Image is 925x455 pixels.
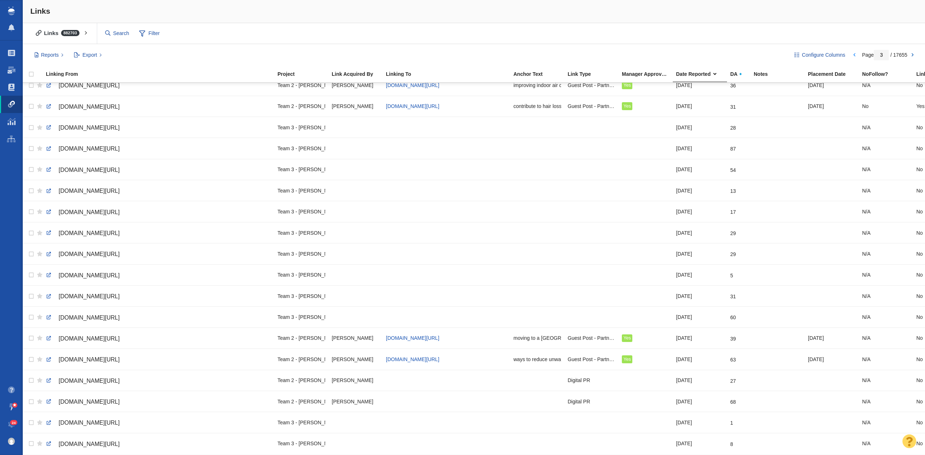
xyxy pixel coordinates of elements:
[862,71,916,78] a: NoFollow?
[676,225,724,240] div: [DATE]
[59,378,120,384] span: [DOMAIN_NAME][URL]
[513,330,561,346] div: moving to a [GEOGRAPHIC_DATA]
[754,71,807,78] a: Notes
[808,71,861,78] a: Placement Date
[676,140,724,156] div: [DATE]
[277,351,325,367] div: Team 2 - [PERSON_NAME] | [PERSON_NAME] | [PERSON_NAME]\FHIA Remodeling
[328,75,383,96] td: Laura Greene
[46,396,271,408] a: [DOMAIN_NAME][URL]
[46,375,271,387] a: [DOMAIN_NAME][URL]
[332,356,373,363] span: [PERSON_NAME]
[862,204,910,219] div: N/A
[676,394,724,409] div: [DATE]
[802,51,845,59] span: Configure Columns
[59,146,120,152] span: [DOMAIN_NAME][URL]
[568,71,621,77] div: Link Type
[386,356,439,362] a: [DOMAIN_NAME][URL]
[564,349,619,370] td: Guest Post - Partnership
[730,204,736,215] div: 17
[332,71,385,77] div: Link Acquired By
[46,312,271,324] a: [DOMAIN_NAME][URL]
[619,96,673,117] td: Yes
[564,370,619,391] td: Digital PR
[730,183,736,194] div: 13
[730,436,733,447] div: 8
[46,143,271,155] a: [DOMAIN_NAME][URL]
[730,71,737,77] span: DA
[46,101,271,113] a: [DOMAIN_NAME][URL]
[676,99,724,114] div: [DATE]
[46,79,271,92] a: [DOMAIN_NAME][URL]
[619,75,673,96] td: Yes
[328,349,383,370] td: Amethyst Tagney
[808,351,856,367] div: [DATE]
[277,436,325,451] div: Team 3 - [PERSON_NAME] | Summer | [PERSON_NAME]\Incogni\Incogni - Resource
[862,225,910,240] div: N/A
[332,398,373,405] span: [PERSON_NAME]
[277,225,325,240] div: Team 3 - [PERSON_NAME] | Summer | [PERSON_NAME]\Incogni\Incogni - Resource
[277,373,325,388] div: Team 2 - [PERSON_NAME] | [PERSON_NAME] | [PERSON_NAME]\Team Software\Team Software - Digital PR -...
[46,227,271,239] a: [DOMAIN_NAME][URL]
[676,120,724,135] div: [DATE]
[730,99,736,110] div: 31
[862,288,910,304] div: N/A
[568,335,615,341] span: Guest Post - Partnership
[676,183,724,198] div: [DATE]
[59,315,120,321] span: [DOMAIN_NAME][URL]
[808,71,861,77] div: Placement Date
[332,377,373,383] span: [PERSON_NAME]
[676,351,724,367] div: [DATE]
[676,436,724,451] div: [DATE]
[730,415,733,426] div: 1
[730,267,733,279] div: 5
[730,351,736,363] div: 63
[46,206,271,218] a: [DOMAIN_NAME][URL]
[277,162,325,177] div: Team 3 - [PERSON_NAME] | Summer | [PERSON_NAME]\Incogni\Incogni - Resource
[730,140,736,152] div: 87
[862,52,907,58] span: Page / 17655
[730,330,736,342] div: 39
[386,103,439,109] a: [DOMAIN_NAME][URL]
[513,71,567,78] a: Anchor Text
[277,246,325,261] div: Team 3 - [PERSON_NAME] | Summer | [PERSON_NAME]\Incogni\Incogni - Resource
[676,330,724,346] div: [DATE]
[277,140,325,156] div: Team 3 - [PERSON_NAME] | Summer | [PERSON_NAME]\Incogni\Incogni - Resource
[277,204,325,219] div: Team 3 - [PERSON_NAME] | Summer | [PERSON_NAME]\Incogni\Incogni - Resource
[676,204,724,219] div: [DATE]
[862,120,910,135] div: N/A
[46,71,277,78] a: Linking From
[568,377,590,383] span: Digital PR
[328,96,383,117] td: Maddie Baker
[676,71,730,78] a: Date Reported
[59,188,120,194] span: [DOMAIN_NAME][URL]
[46,71,277,77] div: Linking From
[730,71,753,78] a: DA
[46,122,271,134] a: [DOMAIN_NAME][URL]
[277,288,325,304] div: Team 3 - [PERSON_NAME] | Summer | [PERSON_NAME]\Incogni\Incogni - Resource
[568,356,615,363] span: Guest Post - Partnership
[623,83,631,88] span: Yes
[862,267,910,283] div: N/A
[862,330,910,346] div: N/A
[564,96,619,117] td: Guest Post - Partnership
[59,441,120,447] span: [DOMAIN_NAME][URL]
[568,82,615,88] span: Guest Post - Partnership
[386,335,439,341] a: [DOMAIN_NAME][URL]
[332,82,373,88] span: [PERSON_NAME]
[730,246,736,257] div: 29
[862,99,910,114] div: No
[30,7,50,15] span: Links
[46,269,271,282] a: [DOMAIN_NAME][URL]
[676,373,724,388] div: [DATE]
[862,162,910,177] div: N/A
[135,27,164,40] span: Filter
[59,167,120,173] span: [DOMAIN_NAME][URL]
[622,71,675,78] a: Manager Approved Link?
[862,351,910,367] div: N/A
[277,99,325,114] div: Team 2 - [PERSON_NAME] | [PERSON_NAME] | [PERSON_NAME]Elithair
[730,120,736,131] div: 28
[277,309,325,325] div: Team 3 - [PERSON_NAME] | Summer | [PERSON_NAME]\Incogni\Incogni - Resource
[332,335,373,341] span: [PERSON_NAME]
[59,335,120,342] span: [DOMAIN_NAME][URL]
